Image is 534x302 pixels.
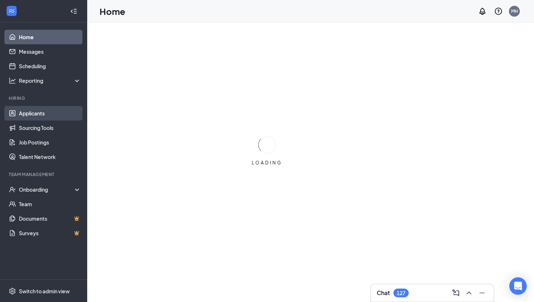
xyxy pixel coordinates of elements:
svg: Collapse [70,8,77,15]
h3: Chat [377,289,390,297]
a: Job Postings [19,135,81,150]
button: ComposeMessage [450,287,462,299]
a: Scheduling [19,59,81,73]
a: Applicants [19,106,81,121]
a: Home [19,30,81,44]
a: Team [19,197,81,211]
a: DocumentsCrown [19,211,81,226]
svg: ChevronUp [465,289,473,297]
div: Onboarding [19,186,75,193]
svg: Minimize [478,289,486,297]
svg: Settings [9,287,16,295]
button: Minimize [476,287,488,299]
div: MH [511,8,518,14]
button: ChevronUp [463,287,475,299]
a: Sourcing Tools [19,121,81,135]
svg: Analysis [9,77,16,84]
svg: QuestionInfo [494,7,503,16]
div: Reporting [19,77,81,84]
div: Switch to admin view [19,287,70,295]
a: SurveysCrown [19,226,81,240]
svg: UserCheck [9,186,16,193]
div: Open Intercom Messenger [509,277,527,295]
div: 127 [397,290,405,296]
div: Team Management [9,171,80,177]
svg: WorkstreamLogo [8,7,15,15]
a: Messages [19,44,81,59]
a: Talent Network [19,150,81,164]
h1: Home [100,5,125,17]
div: LOADING [249,160,285,166]
svg: ComposeMessage [452,289,460,297]
svg: Notifications [478,7,487,16]
div: Hiring [9,95,80,101]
